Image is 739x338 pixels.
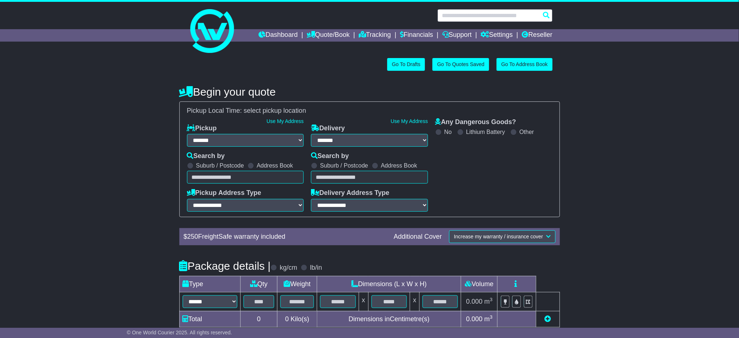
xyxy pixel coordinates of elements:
[196,162,244,169] label: Suburb / Postcode
[490,314,493,320] sup: 3
[387,58,425,71] a: Go To Drafts
[390,233,446,241] div: Additional Cover
[359,292,368,311] td: x
[435,118,516,126] label: Any Dangerous Goods?
[267,118,304,124] a: Use My Address
[307,29,350,42] a: Quote/Book
[277,311,317,327] td: Kilo(s)
[311,152,349,160] label: Search by
[520,128,534,135] label: Other
[179,260,271,272] h4: Package details |
[381,162,417,169] label: Address Book
[187,124,217,132] label: Pickup
[490,297,493,302] sup: 3
[280,264,297,272] label: kg/cm
[187,189,261,197] label: Pickup Address Type
[449,230,555,243] button: Increase my warranty / insurance cover
[127,330,232,335] span: © One World Courier 2025. All rights reserved.
[311,124,345,132] label: Delivery
[444,128,452,135] label: No
[179,276,240,292] td: Type
[187,152,225,160] label: Search by
[257,162,293,169] label: Address Book
[359,29,391,42] a: Tracking
[240,311,277,327] td: 0
[485,298,493,305] span: m
[545,315,551,323] a: Add new item
[183,107,556,115] div: Pickup Local Time:
[391,118,428,124] a: Use My Address
[179,311,240,327] td: Total
[187,233,198,240] span: 250
[442,29,472,42] a: Support
[461,276,498,292] td: Volume
[466,315,483,323] span: 0.000
[317,276,461,292] td: Dimensions (L x W x H)
[180,233,390,241] div: $ FreightSafe warranty included
[320,162,368,169] label: Suburb / Postcode
[497,58,552,71] a: Go To Address Book
[240,276,277,292] td: Qty
[410,292,420,311] td: x
[466,298,483,305] span: 0.000
[481,29,513,42] a: Settings
[277,276,317,292] td: Weight
[285,315,289,323] span: 0
[179,86,560,98] h4: Begin your quote
[317,311,461,327] td: Dimensions in Centimetre(s)
[522,29,552,42] a: Reseller
[311,189,389,197] label: Delivery Address Type
[454,234,543,239] span: Increase my warranty / insurance cover
[259,29,298,42] a: Dashboard
[310,264,322,272] label: lb/in
[485,315,493,323] span: m
[400,29,433,42] a: Financials
[432,58,489,71] a: Go To Quotes Saved
[244,107,306,114] span: select pickup location
[466,128,505,135] label: Lithium Battery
